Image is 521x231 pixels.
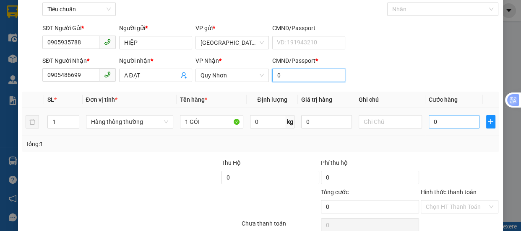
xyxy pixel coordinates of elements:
[486,115,495,128] button: plus
[421,189,477,195] label: Hình thức thanh toán
[42,23,116,33] div: SĐT Người Gửi
[195,57,219,64] span: VP Nhận
[195,23,269,33] div: VP gửi
[26,139,202,149] div: Tổng: 1
[4,4,34,33] img: logo.jpg
[359,115,422,128] input: Ghi Chú
[119,23,193,33] div: Người gửi
[257,96,287,103] span: Định lượng
[86,96,117,103] span: Đơn vị tính
[58,45,112,73] li: VP [GEOGRAPHIC_DATA]
[104,38,111,45] span: phone
[321,158,419,171] div: Phí thu hộ
[4,4,122,36] li: Xe khách Mộc Thảo
[26,115,39,128] button: delete
[180,72,187,79] span: user-add
[119,56,193,65] div: Người nhận
[272,56,346,65] div: CMND/Passport
[47,3,111,15] span: Tiêu chuẩn
[301,96,332,103] span: Giá trị hàng
[429,96,458,103] span: Cước hàng
[286,115,294,128] span: kg
[104,71,111,78] span: phone
[487,118,495,125] span: plus
[91,116,168,128] span: Hàng thông thường
[201,36,264,49] span: Đà Lạt
[47,96,54,103] span: SL
[272,23,346,33] div: CMND/Passport
[201,69,264,82] span: Quy Nhơn
[355,92,425,108] th: Ghi chú
[180,96,207,103] span: Tên hàng
[321,189,349,195] span: Tổng cước
[180,115,243,128] input: VD: Bàn, Ghế
[221,159,241,166] span: Thu Hộ
[301,115,352,128] input: 0
[4,45,58,73] li: VP [GEOGRAPHIC_DATA]
[42,56,116,65] div: SĐT Người Nhận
